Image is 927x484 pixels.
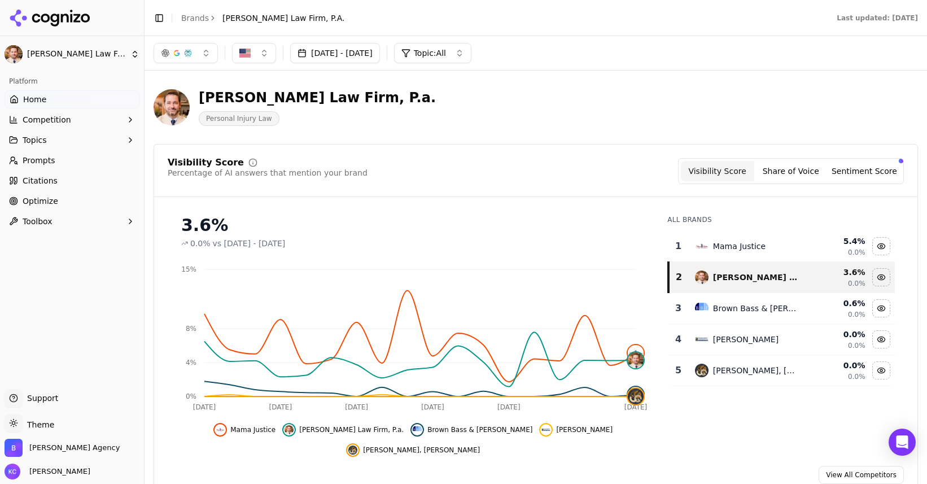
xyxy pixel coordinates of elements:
[186,325,196,333] tspan: 8%
[414,47,446,59] span: Topic: All
[497,403,521,411] tspan: [DATE]
[628,345,644,361] img: mama justice
[168,158,244,167] div: Visibility Score
[427,425,532,434] span: Brown Bass & [PERSON_NAME]
[667,231,895,386] div: Data table
[5,45,23,63] img: Giddens Law Firm, P.A.
[23,195,58,207] span: Optimize
[5,90,139,108] a: Home
[181,14,209,23] a: Brands
[848,341,865,350] span: 0.0%
[190,238,211,249] span: 0.0%
[230,425,276,434] span: Mama Justice
[889,429,916,456] div: Open Intercom Messenger
[23,216,53,227] span: Toolbox
[27,49,126,59] span: [PERSON_NAME] Law Firm, P.A.
[5,151,139,169] a: Prompts
[872,330,890,348] button: Hide richard schwartz data
[23,155,55,166] span: Prompts
[668,324,895,355] tr: 4richard schwartz[PERSON_NAME]0.0%0.0%Hide richard schwartz data
[285,425,294,434] img: giddens law firm, p.a.
[695,239,709,253] img: mama justice
[541,425,550,434] img: richard schwartz
[5,192,139,210] a: Optimize
[346,443,480,457] button: Hide chhabra, gibbs data
[848,372,865,381] span: 0.0%
[168,167,368,178] div: Percentage of AI answers that mention your brand
[628,389,644,404] img: chhabra, gibbs
[410,423,532,437] button: Hide brown bass & jeter data
[807,267,865,278] div: 3.6 %
[199,111,279,126] span: Personal Injury Law
[848,279,865,288] span: 0.0%
[624,403,648,411] tspan: [DATE]
[345,403,368,411] tspan: [DATE]
[674,271,684,284] div: 2
[213,423,276,437] button: Hide mama justice data
[199,89,436,107] div: [PERSON_NAME] Law Firm, P.a.
[181,265,196,273] tspan: 15%
[668,231,895,262] tr: 1mama justiceMama Justice5.4%0.0%Hide mama justice data
[181,215,645,236] div: 3.6%
[668,262,895,293] tr: 2giddens law firm, p.a.[PERSON_NAME] Law Firm, P.a.3.6%0.0%Hide giddens law firm, p.a. data
[5,131,139,149] button: Topics
[872,299,890,317] button: Hide brown bass & jeter data
[848,310,865,319] span: 0.0%
[713,334,779,345] div: [PERSON_NAME]
[539,423,613,437] button: Hide richard schwartz data
[181,12,345,24] nav: breadcrumb
[222,12,345,24] span: [PERSON_NAME] Law Firm, P.A.
[5,172,139,190] a: Citations
[628,387,644,403] img: brown bass & jeter
[667,215,895,224] div: All Brands
[872,361,890,380] button: Hide chhabra, gibbs data
[628,352,644,368] img: giddens law firm, p.a.
[282,423,404,437] button: Hide giddens law firm, p.a. data
[668,355,895,386] tr: 5chhabra, gibbs[PERSON_NAME], [PERSON_NAME]0.0%0.0%Hide chhabra, gibbs data
[29,443,120,453] span: Bob Agency
[239,47,251,59] img: US
[713,303,798,314] div: Brown Bass & [PERSON_NAME]
[828,161,901,181] button: Sentiment Score
[23,175,58,186] span: Citations
[713,272,798,283] div: [PERSON_NAME] Law Firm, P.a.
[299,425,404,434] span: [PERSON_NAME] Law Firm, P.a.
[23,94,46,105] span: Home
[673,364,684,377] div: 5
[216,425,225,434] img: mama justice
[413,425,422,434] img: brown bass & jeter
[713,241,766,252] div: Mama Justice
[695,271,709,284] img: giddens law firm, p.a.
[872,268,890,286] button: Hide giddens law firm, p.a. data
[673,302,684,315] div: 3
[5,212,139,230] button: Toolbox
[668,293,895,324] tr: 3brown bass & jeterBrown Bass & [PERSON_NAME]0.6%0.0%Hide brown bass & jeter data
[807,236,865,247] div: 5.4 %
[23,134,47,146] span: Topics
[186,359,196,367] tspan: 4%
[23,114,71,125] span: Competition
[23,420,54,429] span: Theme
[421,403,444,411] tspan: [DATE]
[673,239,684,253] div: 1
[5,464,20,479] img: Kristine Cunningham
[23,393,58,404] span: Support
[5,464,90,479] button: Open user button
[154,89,190,125] img: Giddens Law Firm, P.A.
[819,466,904,484] a: View All Competitors
[754,161,828,181] button: Share of Voice
[193,403,216,411] tspan: [DATE]
[5,72,139,90] div: Platform
[348,446,357,455] img: chhabra, gibbs
[807,329,865,340] div: 0.0 %
[269,403,292,411] tspan: [DATE]
[25,466,90,477] span: [PERSON_NAME]
[5,439,120,457] button: Open organization switcher
[695,333,709,346] img: richard schwartz
[290,43,380,63] button: [DATE] - [DATE]
[186,393,196,400] tspan: 0%
[848,248,865,257] span: 0.0%
[807,298,865,309] div: 0.6 %
[213,238,286,249] span: vs [DATE] - [DATE]
[713,365,798,376] div: [PERSON_NAME], [PERSON_NAME]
